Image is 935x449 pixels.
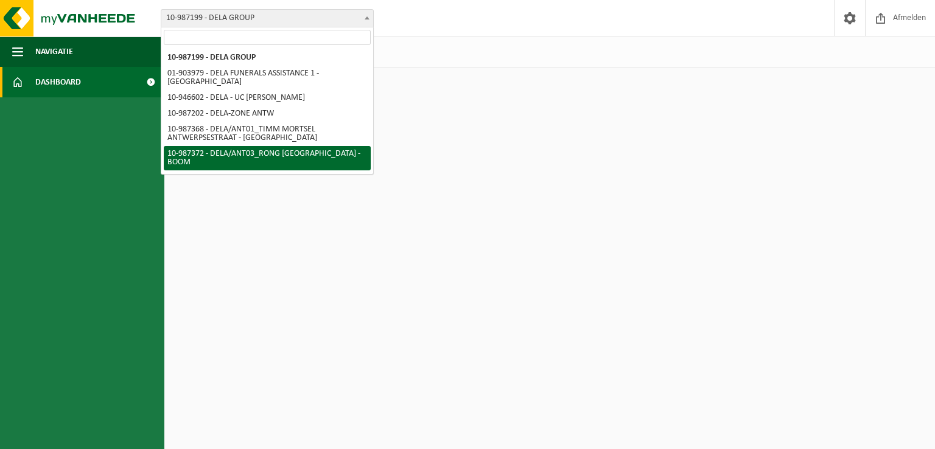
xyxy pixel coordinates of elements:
[161,10,373,27] span: 10-987199 - DELA GROUP
[164,146,371,170] li: 10-987372 - DELA/ANT03_RONG [GEOGRAPHIC_DATA] - BOOM
[35,67,81,97] span: Dashboard
[35,37,73,67] span: Navigatie
[164,122,371,146] li: 10-987368 - DELA/ANT01_TIMM MORTSEL ANTWERPSESTRAAT - [GEOGRAPHIC_DATA]
[164,66,371,90] li: 01-903979 - DELA FUNERALS ASSISTANCE 1 - [GEOGRAPHIC_DATA]
[164,50,371,66] li: 10-987199 - DELA GROUP
[164,106,371,122] li: 10-987202 - DELA-ZONE ANTW
[161,9,374,27] span: 10-987199 - DELA GROUP
[164,170,371,195] li: 10-987378 - DELA/ANT05_SMED WILRIJK [PERSON_NAME] - [GEOGRAPHIC_DATA]
[164,90,371,106] li: 10-946602 - DELA - UC [PERSON_NAME]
